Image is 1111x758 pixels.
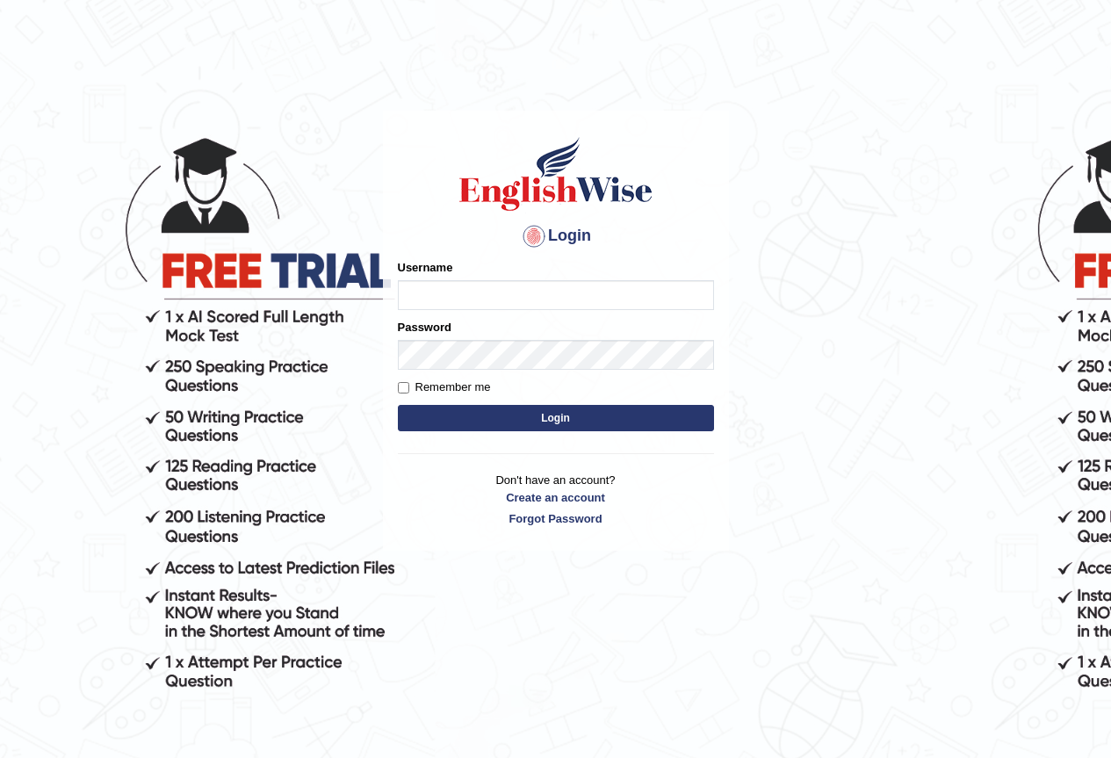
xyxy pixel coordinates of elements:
[398,222,714,250] h4: Login
[398,259,453,276] label: Username
[398,489,714,506] a: Create an account
[456,134,656,213] img: Logo of English Wise sign in for intelligent practice with AI
[398,472,714,526] p: Don't have an account?
[398,382,409,393] input: Remember me
[398,319,451,336] label: Password
[398,510,714,527] a: Forgot Password
[398,379,491,396] label: Remember me
[398,405,714,431] button: Login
